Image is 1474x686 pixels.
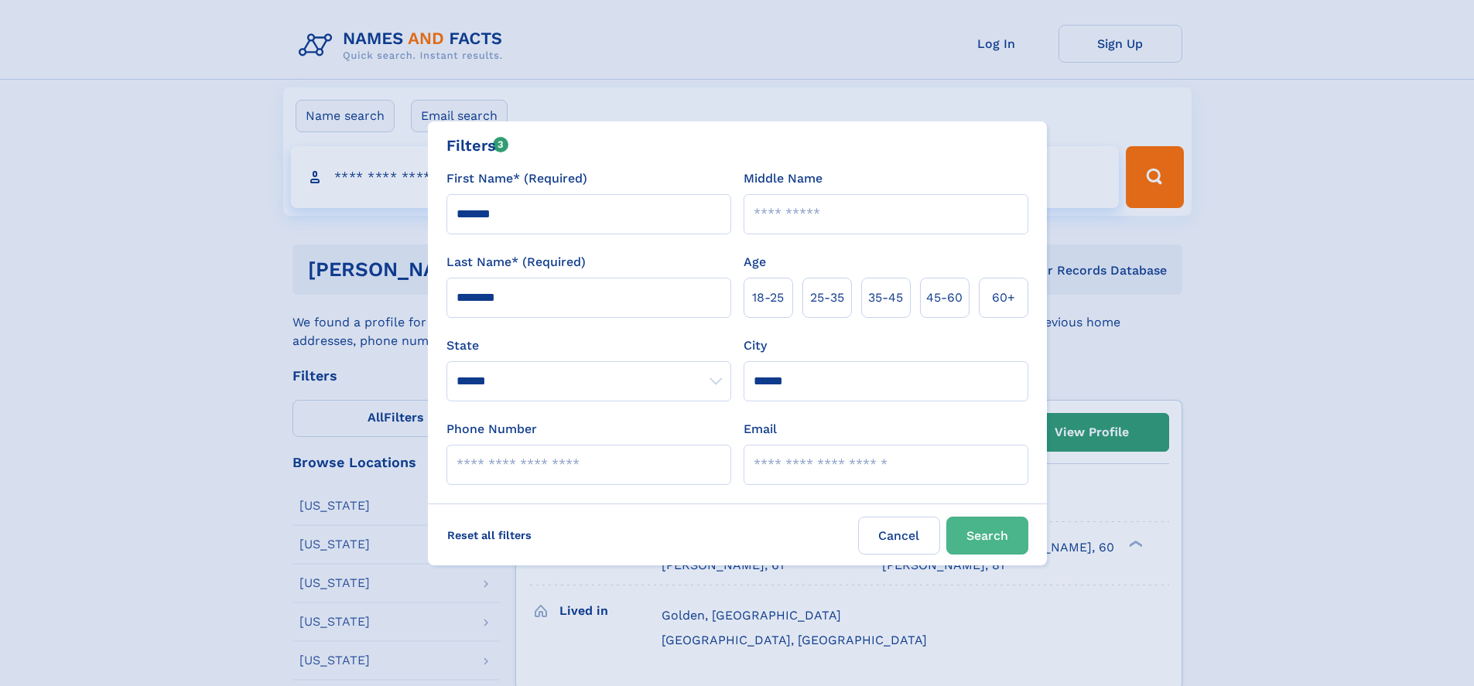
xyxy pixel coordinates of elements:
label: Cancel [858,517,940,555]
label: Last Name* (Required) [446,253,586,271]
button: Search [946,517,1028,555]
label: Email [744,420,777,439]
label: State [446,336,731,355]
label: Middle Name [744,169,822,188]
span: 18‑25 [752,288,784,307]
span: 45‑60 [926,288,963,307]
span: 35‑45 [868,288,903,307]
label: Reset all filters [437,517,542,554]
label: City [744,336,767,355]
span: 25‑35 [810,288,844,307]
span: 60+ [992,288,1015,307]
label: Phone Number [446,420,537,439]
label: Age [744,253,766,271]
div: Filters [446,134,509,157]
label: First Name* (Required) [446,169,587,188]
